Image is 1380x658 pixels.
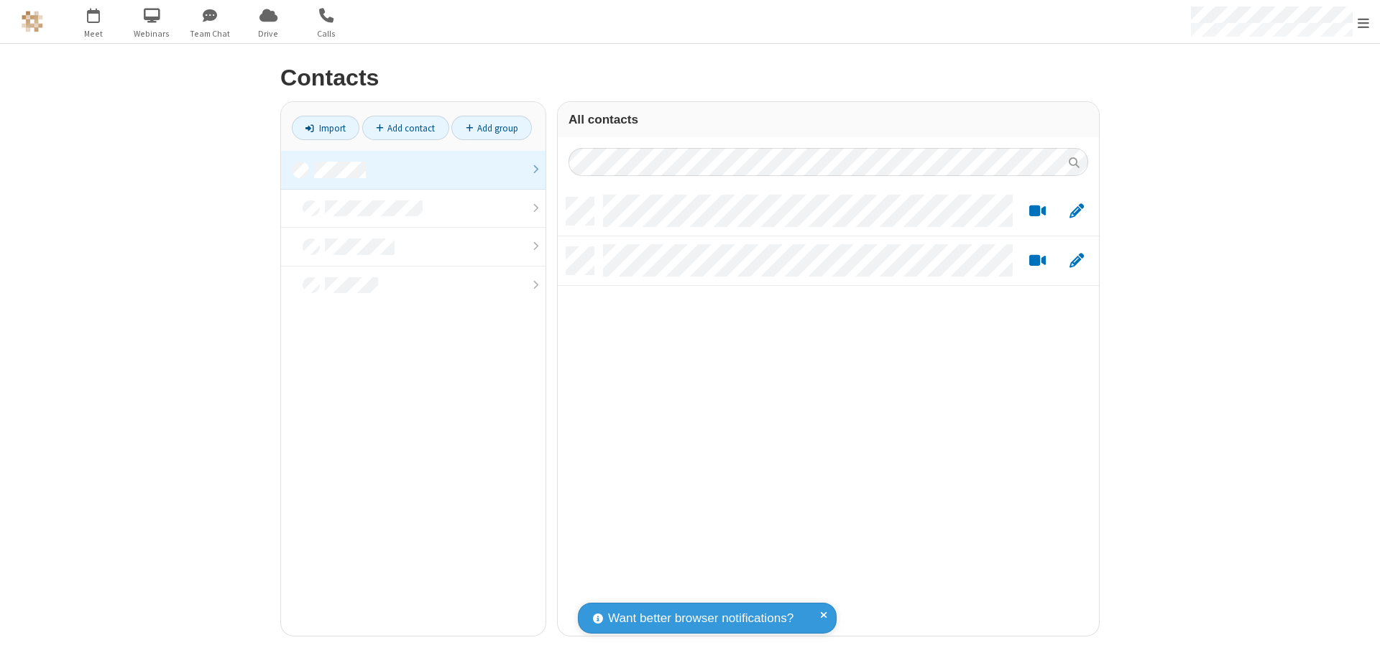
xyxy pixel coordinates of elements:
span: Meet [67,27,121,40]
h2: Contacts [280,65,1100,91]
span: Drive [241,27,295,40]
span: Webinars [125,27,179,40]
a: Add contact [362,116,449,140]
img: QA Selenium DO NOT DELETE OR CHANGE [22,11,43,32]
a: Import [292,116,359,140]
button: Edit [1062,252,1090,270]
button: Edit [1062,203,1090,221]
div: grid [558,187,1099,636]
span: Team Chat [183,27,237,40]
iframe: Chat [1344,621,1369,648]
span: Calls [300,27,354,40]
h3: All contacts [569,113,1088,126]
a: Add group [451,116,532,140]
span: Want better browser notifications? [608,609,793,628]
button: Start a video meeting [1023,203,1052,221]
button: Start a video meeting [1023,252,1052,270]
